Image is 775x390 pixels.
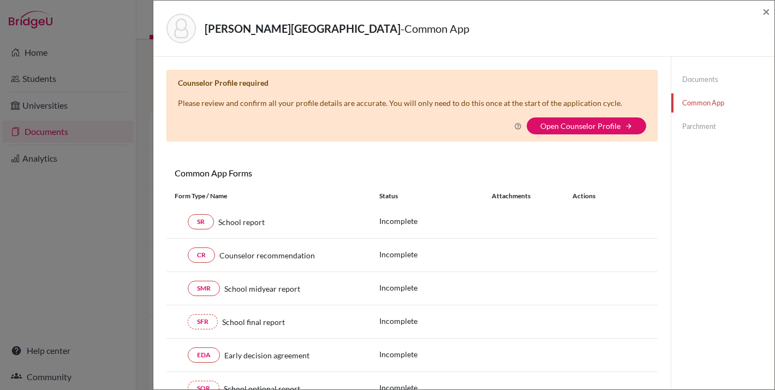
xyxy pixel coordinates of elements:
[166,191,371,201] div: Form Type / Name
[540,121,621,131] a: Open Counselor Profile
[188,314,218,329] a: SFR
[188,214,214,229] a: SR
[492,191,559,201] div: Attachments
[379,348,492,360] p: Incomplete
[166,168,412,178] h6: Common App Forms
[188,347,220,363] a: EDA
[218,216,265,228] span: School report
[205,22,401,35] strong: [PERSON_NAME][GEOGRAPHIC_DATA]
[671,70,774,89] a: Documents
[224,283,300,294] span: School midyear report
[625,122,633,130] i: arrow_forward
[379,215,492,227] p: Incomplete
[188,281,220,296] a: SMR
[178,78,269,87] b: Counselor Profile required
[379,249,492,260] p: Incomplete
[762,5,770,18] button: Close
[559,191,627,201] div: Actions
[762,3,770,19] span: ×
[379,315,492,327] p: Incomplete
[671,93,774,113] a: Common App
[224,350,309,361] span: Early decision agreement
[379,191,492,201] div: Status
[178,97,622,109] p: Please review and confirm all your profile details are accurate. You will only need to do this on...
[401,22,469,35] span: - Common App
[379,282,492,293] p: Incomplete
[188,247,215,263] a: CR
[527,117,646,134] button: Open Counselor Profilearrow_forward
[671,117,774,136] a: Parchment
[219,250,315,261] span: Counselor recommendation
[222,316,285,328] span: School final report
